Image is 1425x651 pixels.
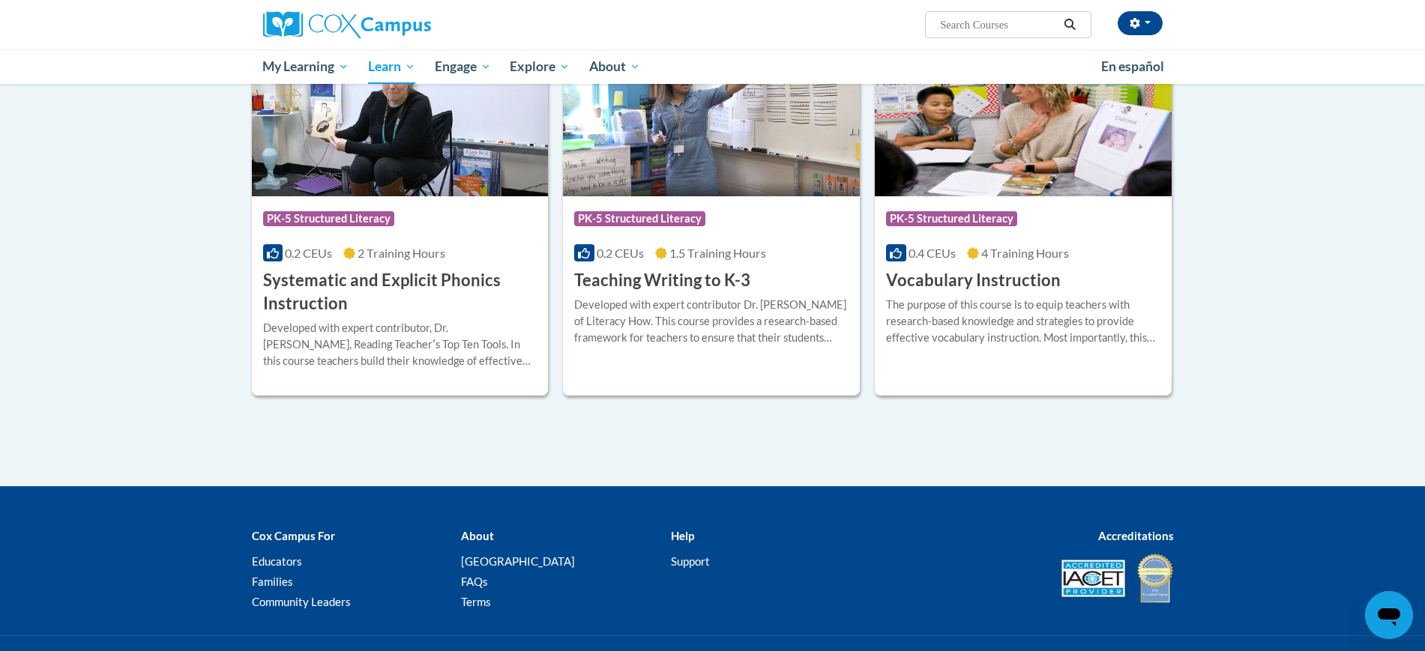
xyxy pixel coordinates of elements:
a: FAQs [461,575,488,588]
span: PK-5 Structured Literacy [263,211,394,226]
a: Course LogoPK-5 Structured Literacy0.4 CEUs4 Training Hours Vocabulary InstructionThe purpose of ... [875,43,1172,396]
div: Developed with expert contributor, Dr. [PERSON_NAME], Reading Teacherʹs Top Ten Tools. In this co... [263,320,537,369]
div: Main menu [241,49,1185,84]
a: Community Leaders [252,595,351,608]
img: IDA® Accredited [1136,552,1174,605]
span: 0.4 CEUs [909,246,956,260]
span: About [589,58,640,76]
a: Educators [252,554,302,568]
img: Accredited IACET® Provider [1061,560,1125,597]
img: Cox Campus [263,11,431,38]
b: Cox Campus For [252,529,335,542]
b: Accreditations [1098,529,1174,542]
span: PK-5 Structured Literacy [886,211,1017,226]
b: About [461,529,494,542]
a: Families [252,575,293,588]
span: Learn [368,58,415,76]
a: Engage [425,49,501,84]
input: Search Courses [939,16,1058,34]
span: 2 Training Hours [358,246,445,260]
span: Engage [435,58,491,76]
a: Support [671,554,710,568]
a: My Learning [253,49,359,84]
a: About [579,49,650,84]
button: Account Settings [1118,11,1163,35]
button: Search [1058,16,1081,34]
h3: Teaching Writing to K-3 [574,269,750,292]
a: Course LogoPK-5 Structured Literacy0.2 CEUs2 Training Hours Systematic and Explicit Phonics Instr... [252,43,549,396]
a: Course LogoPK-5 Structured Literacy0.2 CEUs1.5 Training Hours Teaching Writing to K-3Developed wi... [563,43,860,396]
img: Course Logo [563,43,860,196]
span: Explore [510,58,570,76]
img: Course Logo [875,43,1172,196]
h3: Systematic and Explicit Phonics Instruction [263,269,537,315]
span: 1.5 Training Hours [669,246,766,260]
span: 0.2 CEUs [285,246,332,260]
div: Developed with expert contributor Dr. [PERSON_NAME] of Literacy How. This course provides a resea... [574,297,849,346]
span: 4 Training Hours [981,246,1069,260]
a: [GEOGRAPHIC_DATA] [461,554,575,568]
a: Terms [461,595,491,608]
span: PK-5 Structured Literacy [574,211,705,226]
h3: Vocabulary Instruction [886,269,1061,292]
a: Explore [500,49,579,84]
span: 0.2 CEUs [597,246,644,260]
div: The purpose of this course is to equip teachers with research-based knowledge and strategies to p... [886,297,1160,346]
span: En español [1101,58,1164,74]
a: Learn [358,49,425,84]
a: Cox Campus [263,11,548,38]
span: My Learning [262,58,349,76]
a: En español [1091,51,1174,82]
img: Course Logo [252,43,549,196]
iframe: Button to launch messaging window [1365,591,1413,639]
b: Help [671,529,694,542]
